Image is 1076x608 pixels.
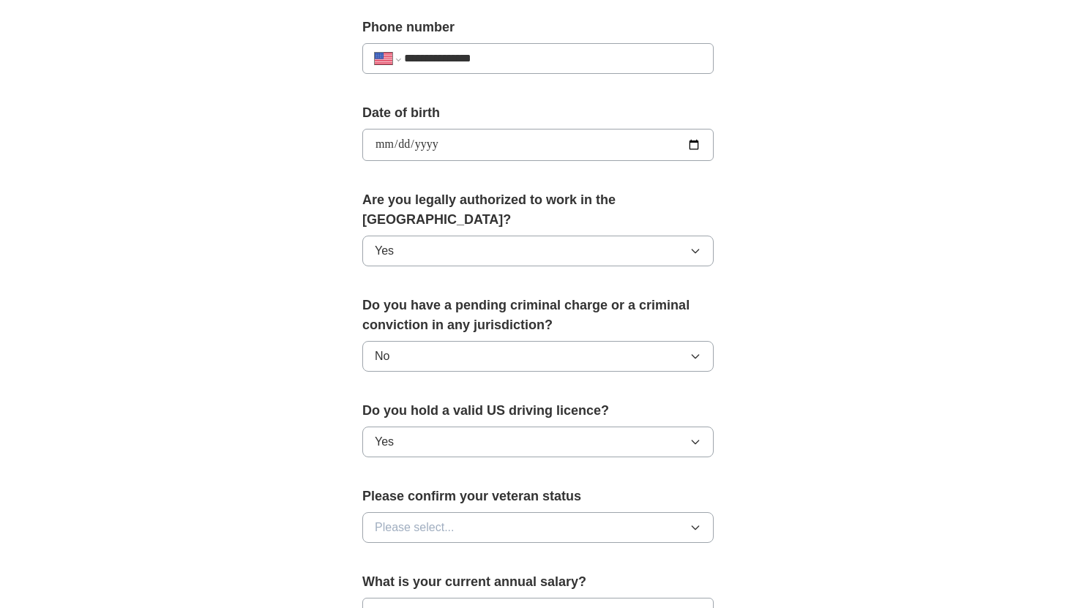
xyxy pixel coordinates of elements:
[362,103,714,123] label: Date of birth
[362,572,714,592] label: What is your current annual salary?
[362,401,714,421] label: Do you hold a valid US driving licence?
[362,427,714,457] button: Yes
[362,296,714,335] label: Do you have a pending criminal charge or a criminal conviction in any jurisdiction?
[362,190,714,230] label: Are you legally authorized to work in the [GEOGRAPHIC_DATA]?
[362,487,714,506] label: Please confirm your veteran status
[375,348,389,365] span: No
[362,341,714,372] button: No
[375,433,394,451] span: Yes
[362,236,714,266] button: Yes
[375,242,394,260] span: Yes
[362,18,714,37] label: Phone number
[375,519,455,536] span: Please select...
[362,512,714,543] button: Please select...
